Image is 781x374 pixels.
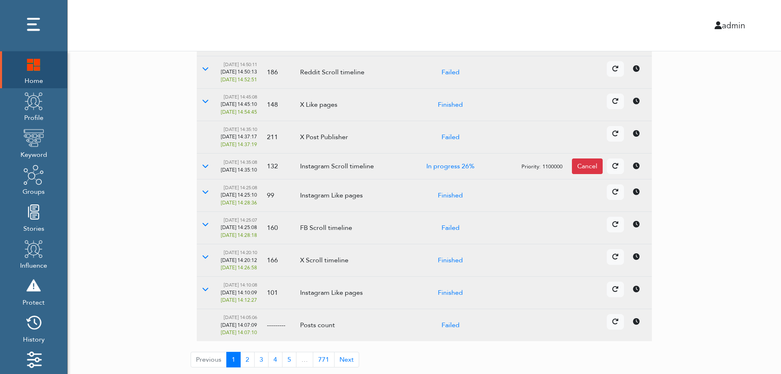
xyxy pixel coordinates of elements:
div: started at, 08/15/2025, 14:45:10 [221,101,257,108]
div: admin [407,19,752,32]
small: Priority: 1100000 [521,163,562,170]
a: Finished [438,288,463,297]
img: risk.png [23,275,44,296]
img: history.png [23,312,44,333]
img: settings.png [23,349,44,370]
span: Protect [23,296,45,307]
div: started at, 08/15/2025, 14:10:09 [221,289,257,296]
span: 132 [267,162,278,171]
td: Instagram Like pages [295,277,394,309]
span: 166 [267,256,278,265]
span: 211 [267,133,278,142]
img: groups.png [23,165,44,185]
td: Posts count [295,309,394,342]
img: profile.png [23,91,44,111]
img: keyword.png [23,128,44,148]
img: dots.png [23,14,44,35]
a: In progress 26% [426,162,474,171]
div: created at, 08/15/2025, 14:35:10 [221,126,257,133]
div: finished at, 08/15/2025, 14:37:19 [221,141,257,148]
a: Finished [438,191,463,200]
button: Go to page 1 [226,352,241,367]
div: created at, 08/15/2025, 14:25:07 [221,217,257,224]
div: started at, 08/15/2025, 14:07:09 [221,321,257,329]
span: 101 [267,288,278,297]
img: stories.png [23,202,44,222]
div: started at, 08/15/2025, 14:35:10 [221,166,257,174]
a: Failed [442,68,460,77]
div: created at, 08/15/2025, 14:45:08 [221,94,257,101]
button: Go to page 4 [268,352,282,367]
span: Home [23,74,44,86]
button: Go to page 5 [282,352,296,367]
button: Go to page 3 [254,352,269,367]
td: Instagram Scroll timeline [295,154,394,179]
div: created at, 08/15/2025, 14:20:10 [221,249,257,256]
div: created at, 08/15/2025, 14:05:06 [221,314,257,321]
img: home.png [23,54,44,74]
button: Go to page 771 [313,352,335,367]
div: created at, 08/15/2025, 14:10:08 [221,282,257,289]
td: X Post Publisher [295,121,394,154]
div: started at, 08/15/2025, 14:50:13 [221,68,257,76]
span: Influence [20,259,47,271]
button: Go to next page [334,352,359,367]
a: Failed [442,321,460,330]
div: finished at, 08/15/2025, 14:28:18 [221,232,257,239]
div: finished at, 08/15/2025, 14:54:45 [221,108,257,116]
a: Finished [438,100,463,109]
div: finished at, 08/15/2025, 14:12:27 [221,296,257,304]
span: Stories [23,222,44,234]
div: created at, 08/15/2025, 14:25:08 [221,184,257,191]
div: created at, 08/15/2025, 14:35:08 [221,159,257,166]
a: Failed [442,223,460,232]
span: 148 [267,100,278,109]
div: created at, 08/15/2025, 14:50:11 [221,61,257,68]
span: Groups [23,185,45,197]
span: 99 [267,191,274,200]
button: Go to page 2 [240,352,255,367]
a: Failed [442,133,460,142]
div: Cancel [572,158,603,174]
td: Reddit Scroll timeline [295,56,394,89]
span: --------- [267,321,285,330]
div: finished at, 08/15/2025, 14:52:51 [221,76,257,83]
td: X Like pages [295,89,394,121]
div: finished at, 08/15/2025, 14:26:58 [221,264,257,271]
div: finished at, 08/15/2025, 14:28:36 [221,199,257,207]
div: started at, 08/15/2025, 14:37:17 [221,133,257,140]
span: 160 [267,223,278,232]
span: History [23,333,45,344]
td: Instagram Like pages [295,179,394,212]
td: X Scroll timeline [295,244,394,277]
div: started at, 08/15/2025, 14:25:08 [221,224,257,231]
ul: Pagination [191,352,359,367]
td: FB Scroll timeline [295,212,394,244]
a: Finished [438,256,463,265]
img: profile.png [23,239,44,259]
div: started at, 08/15/2025, 14:20:12 [221,257,257,264]
div: started at, 08/15/2025, 14:25:10 [221,191,257,199]
span: 186 [267,68,278,77]
span: Keyword [20,148,47,160]
span: Profile [23,111,44,123]
div: finished at, 08/15/2025, 14:07:10 [221,329,257,336]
